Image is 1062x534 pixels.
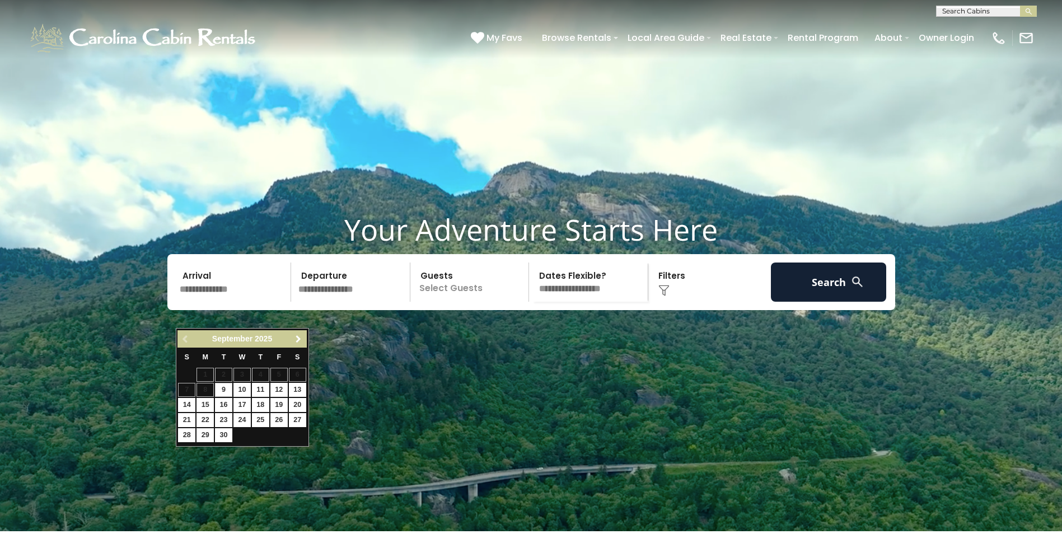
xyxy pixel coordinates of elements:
img: filter--v1.png [658,285,670,296]
a: About [869,28,908,48]
p: Select Guests [414,263,529,302]
a: 16 [215,398,232,412]
span: Monday [202,353,208,361]
a: 12 [270,383,288,397]
span: Thursday [259,353,263,361]
a: Local Area Guide [622,28,710,48]
button: Search [771,263,887,302]
a: 29 [197,428,214,442]
a: 23 [215,413,232,427]
span: Wednesday [239,353,246,361]
a: 13 [289,383,306,397]
span: September [212,334,252,343]
a: Next [292,332,306,346]
a: Owner Login [913,28,980,48]
a: 25 [252,413,269,427]
a: 30 [215,428,232,442]
span: Friday [277,353,281,361]
a: 11 [252,383,269,397]
a: Browse Rentals [536,28,617,48]
span: 2025 [255,334,272,343]
span: Saturday [295,353,300,361]
img: search-regular-white.png [850,275,864,289]
a: 28 [178,428,195,442]
span: Next [294,335,303,344]
a: 19 [270,398,288,412]
a: 18 [252,398,269,412]
a: 21 [178,413,195,427]
a: 24 [233,413,251,427]
span: Sunday [185,353,189,361]
a: 17 [233,398,251,412]
a: 26 [270,413,288,427]
h1: Your Adventure Starts Here [8,212,1054,247]
img: phone-regular-white.png [991,30,1007,46]
a: 22 [197,413,214,427]
img: White-1-1-2.png [28,21,260,55]
a: 9 [215,383,232,397]
span: Tuesday [222,353,226,361]
a: 10 [233,383,251,397]
span: My Favs [486,31,522,45]
a: 15 [197,398,214,412]
a: Real Estate [715,28,777,48]
a: 20 [289,398,306,412]
a: 27 [289,413,306,427]
a: My Favs [471,31,525,45]
a: Rental Program [782,28,864,48]
img: mail-regular-white.png [1018,30,1034,46]
a: 14 [178,398,195,412]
